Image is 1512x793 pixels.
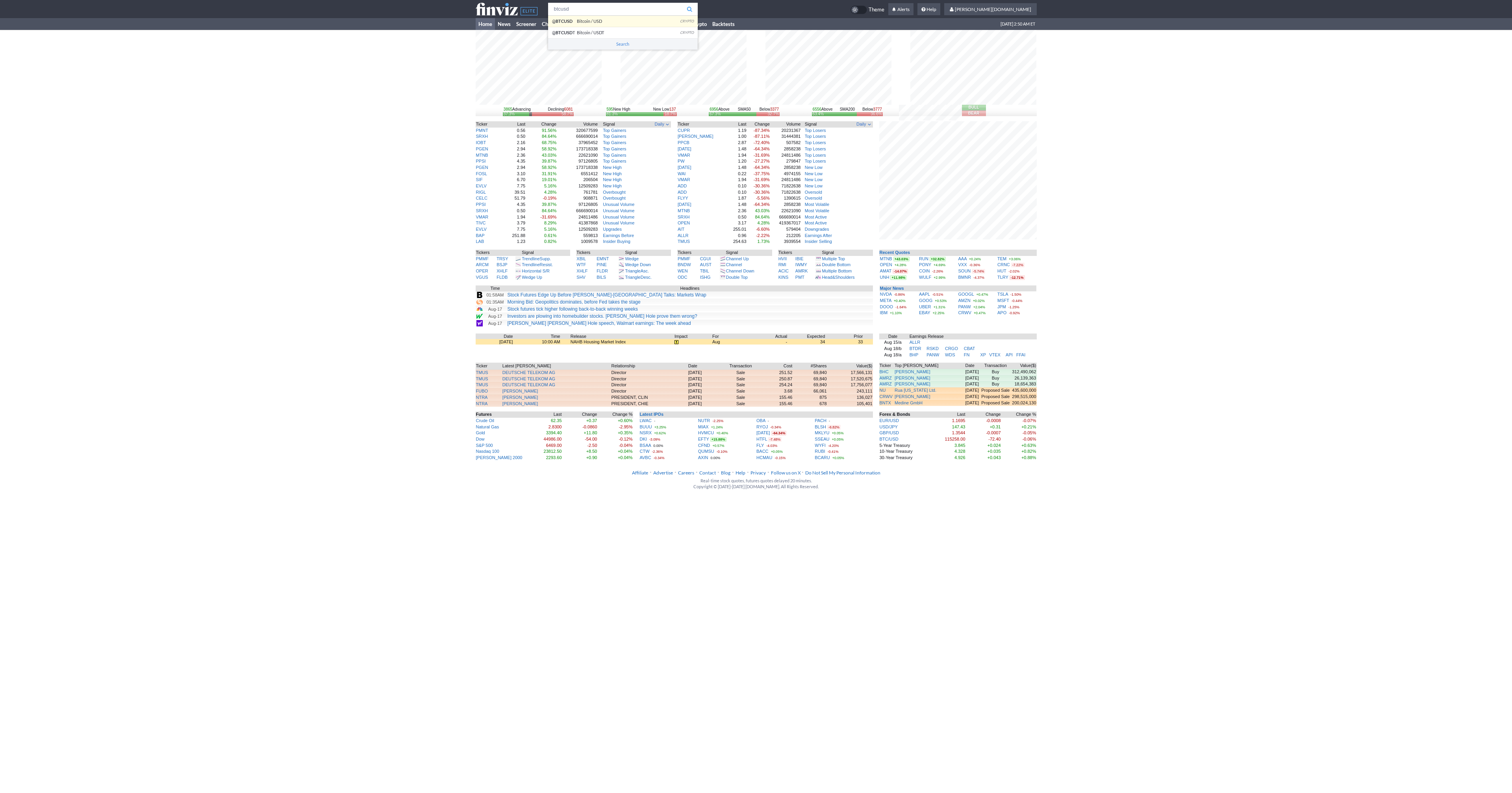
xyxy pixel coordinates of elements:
a: Top Losers [805,159,826,163]
a: VMAR [678,153,690,157]
a: UBER [919,304,931,309]
a: AAPL [919,292,930,296]
a: Advertise [653,470,673,476]
b: BTCUSD [556,30,573,35]
a: WEN [678,269,688,273]
a: PMMF [476,256,489,261]
span: [PERSON_NAME][DOMAIN_NAME] [955,6,1031,12]
a: TIVC [476,220,486,225]
a: AIT [678,227,684,232]
a: Multiple Bottom [822,269,852,273]
a: Affiliate [632,470,648,476]
b: Latest IPOs [640,412,664,417]
div: SMA200 [812,107,883,112]
a: PGEN [476,146,488,151]
a: ACIC [778,269,789,273]
a: BTDR [910,346,921,351]
a: Nasdaq 100 [476,449,499,454]
a: CBAT [964,346,975,351]
a: Channel Up [726,256,749,261]
a: [PERSON_NAME] [895,381,930,387]
a: TMUS [476,370,488,375]
div: Below [760,107,779,112]
a: Medine GmbH [895,400,923,406]
a: XP [980,352,986,357]
a: Oversold [805,190,822,195]
a: NVDA [880,292,892,296]
a: New High [603,177,622,182]
a: SHV [576,275,586,280]
a: RIGL [476,190,486,195]
a: MIAX [698,424,709,429]
a: CRWV [958,310,971,315]
a: GBP/USD [880,430,899,435]
td: @ [548,16,577,27]
a: BNDW [678,262,691,267]
a: New Low [805,171,823,176]
td: @ T [548,27,577,39]
a: XHLF [497,269,508,273]
a: CTW [640,449,650,454]
a: TMUS [678,239,690,244]
a: GOOG [919,298,932,303]
a: Dow [476,437,485,441]
a: Investors are plowing into homebuilder stocks. [PERSON_NAME] Hole prove them wrong? [508,313,697,319]
a: OPER [476,269,488,273]
a: TriangleDesc. [625,275,651,280]
a: RYOJ [756,424,768,429]
a: ALLR [678,233,689,238]
a: ALLR [910,340,921,345]
a: TRSY [497,256,508,261]
a: PMNT [476,128,488,133]
a: Crypto [688,18,710,30]
a: Double Top [726,275,748,280]
a: TBIL [700,269,709,273]
a: Most Active [805,215,827,219]
a: Rua [US_STATE] Ltd. [895,387,936,394]
a: SRXH [678,215,690,219]
a: SSEAU [815,437,829,441]
a: TMUS [476,376,488,381]
a: FOSL [476,171,487,176]
a: DEUTSCHE TELEKOM AG [502,370,555,375]
a: BHC [880,369,889,374]
a: Top Gainers [603,134,626,139]
a: Top Gainers [603,153,626,157]
a: RUN [919,256,928,261]
a: Top Losers [805,153,826,157]
a: Double Bottom [822,262,850,267]
a: VXX [958,262,967,267]
td: Crypto [650,16,697,27]
a: Top Losers [805,134,826,139]
a: FFAI [1016,352,1025,357]
a: Horizontal S/R [522,269,550,273]
a: ISHG [700,275,711,280]
a: New High [603,183,622,188]
button: Signals interval [856,121,872,128]
a: BSAA [640,443,651,448]
a: Insider Selling [805,239,832,244]
a: BLSH [815,424,826,429]
a: News [495,18,513,30]
a: AAA [958,256,967,261]
a: IBIE [795,256,804,261]
a: Oversold [805,196,822,200]
a: MTNB [880,256,892,261]
a: META [880,298,891,303]
a: AMRZ [880,376,892,380]
a: Top Losers [805,140,826,145]
div: Advancing [504,107,531,112]
a: Wedge Up [522,275,542,280]
a: Gold [476,430,485,435]
a: New High [603,165,622,170]
a: Top Gainers [603,128,626,133]
a: NTRA [476,401,488,406]
a: Stock futures tick higher following back-to-back winning weeks [508,306,638,312]
a: LWAC [640,418,652,423]
span: Trendline [522,262,539,267]
a: CFND [698,443,710,448]
a: NTRA [476,395,488,400]
a: [PERSON_NAME] [678,134,713,139]
a: MSFT [997,298,1009,303]
a: Screener [513,18,539,30]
